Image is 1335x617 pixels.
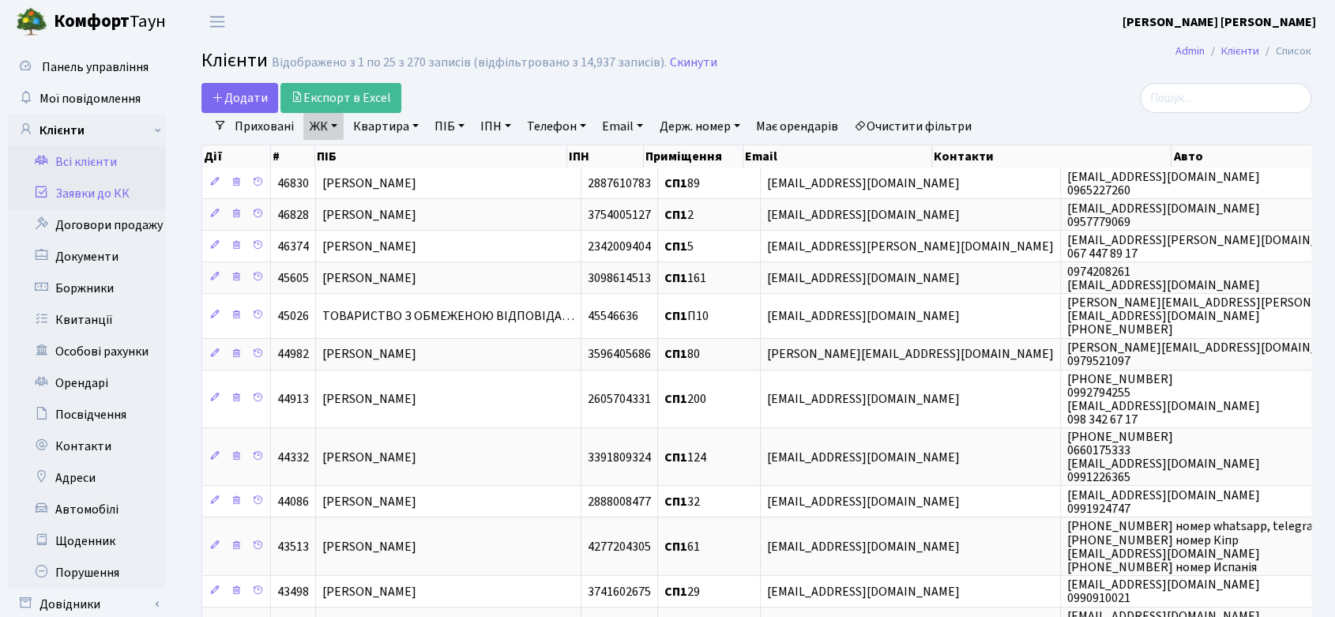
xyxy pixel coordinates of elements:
span: 3098614513 [588,269,651,287]
span: [EMAIL_ADDRESS][DOMAIN_NAME] [767,449,960,466]
a: Очистити фільтри [848,113,978,140]
a: Документи [8,241,166,273]
a: Мої повідомлення [8,83,166,115]
div: Відображено з 1 по 25 з 270 записів (відфільтровано з 14,937 записів). [272,55,667,70]
span: 2887610783 [588,175,651,192]
span: 46830 [277,175,309,192]
button: Переключити навігацію [197,9,237,35]
span: П10 [664,307,709,325]
span: 161 [664,269,706,287]
a: ПІБ [428,113,471,140]
span: [PERSON_NAME] [322,449,416,466]
span: [PERSON_NAME] [322,390,416,408]
a: Орендарі [8,367,166,399]
a: Додати [201,83,278,113]
a: Експорт в Excel [280,83,401,113]
a: Щоденник [8,525,166,557]
b: СП1 [664,346,687,363]
span: 44332 [277,449,309,466]
a: ЖК [303,113,344,140]
span: [PERSON_NAME][EMAIL_ADDRESS][DOMAIN_NAME] [767,346,1054,363]
th: Email [743,145,932,167]
a: Посвідчення [8,399,166,431]
span: [PERSON_NAME] [322,493,416,510]
a: Всі клієнти [8,146,166,178]
th: # [271,145,316,167]
span: Панель управління [42,58,149,76]
span: 2342009404 [588,238,651,255]
th: Приміщення [644,145,743,167]
span: 46828 [277,206,309,224]
span: [EMAIL_ADDRESS][DOMAIN_NAME] 0991924747 [1067,487,1260,517]
span: [PHONE_NUMBER] 0660175333 [EMAIL_ADDRESS][DOMAIN_NAME] 0991226365 [1067,428,1260,486]
nav: breadcrumb [1152,35,1335,68]
span: [EMAIL_ADDRESS][DOMAIN_NAME] 0990910021 [1067,576,1260,607]
span: [PERSON_NAME] [322,269,416,287]
b: СП1 [664,449,687,466]
span: 44086 [277,493,309,510]
span: [PERSON_NAME] [322,175,416,192]
span: 44913 [277,390,309,408]
input: Пошук... [1140,83,1311,113]
b: СП1 [664,583,687,600]
span: [EMAIL_ADDRESS][DOMAIN_NAME] [767,307,960,325]
span: [PERSON_NAME] [322,346,416,363]
span: 3741602675 [588,583,651,600]
span: 45026 [277,307,309,325]
span: 3596405686 [588,346,651,363]
a: Admin [1175,43,1205,59]
img: logo.png [16,6,47,38]
span: [EMAIL_ADDRESS][DOMAIN_NAME] 0965227260 [1067,168,1260,199]
span: [EMAIL_ADDRESS][PERSON_NAME][DOMAIN_NAME] [767,238,1054,255]
a: ІПН [474,113,517,140]
span: 3754005127 [588,206,651,224]
a: Заявки до КК [8,178,166,209]
th: Дії [202,145,271,167]
a: Клієнти [8,115,166,146]
span: [EMAIL_ADDRESS][DOMAIN_NAME] [767,175,960,192]
a: Email [596,113,649,140]
span: 200 [664,390,706,408]
span: 2605704331 [588,390,651,408]
span: 0974208261 [EMAIL_ADDRESS][DOMAIN_NAME] [1067,263,1260,294]
span: Мої повідомлення [39,90,141,107]
a: [PERSON_NAME] [PERSON_NAME] [1123,13,1316,32]
a: Телефон [521,113,592,140]
a: Держ. номер [652,113,746,140]
th: Контакти [932,145,1172,167]
a: Боржники [8,273,166,304]
span: [EMAIL_ADDRESS][DOMAIN_NAME] [767,538,960,555]
span: 45605 [277,269,309,287]
th: ІПН [567,145,643,167]
span: 43513 [277,538,309,555]
li: Список [1259,43,1311,60]
span: [PERSON_NAME] [322,583,416,600]
span: Таун [54,9,166,36]
b: СП1 [664,175,687,192]
span: [EMAIL_ADDRESS][DOMAIN_NAME] [767,583,960,600]
span: 29 [664,583,700,600]
span: [PERSON_NAME] [322,238,416,255]
span: [PHONE_NUMBER] 0992794255 [EMAIL_ADDRESS][DOMAIN_NAME] 098 342 67 17 [1067,371,1260,428]
span: [EMAIL_ADDRESS][DOMAIN_NAME] 0957779069 [1067,200,1260,231]
a: Адреси [8,462,166,494]
a: Контакти [8,431,166,462]
span: 43498 [277,583,309,600]
b: Комфорт [54,9,130,34]
span: Клієнти [201,47,268,74]
span: 2888008477 [588,493,651,510]
b: СП1 [664,238,687,255]
span: 46374 [277,238,309,255]
span: 80 [664,346,700,363]
a: Панель управління [8,51,166,83]
span: [EMAIL_ADDRESS][DOMAIN_NAME] [767,269,960,287]
b: СП1 [664,493,687,510]
span: [PHONE_NUMBER] номер whatsapp, telegram [PHONE_NUMBER] номер Кiпр [EMAIL_ADDRESS][DOMAIN_NAME] [P... [1067,518,1324,576]
a: Клієнти [1221,43,1259,59]
b: СП1 [664,390,687,408]
b: СП1 [664,538,687,555]
th: ПІБ [315,145,567,167]
span: 2 [664,206,694,224]
span: 89 [664,175,700,192]
a: Має орендарів [750,113,844,140]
